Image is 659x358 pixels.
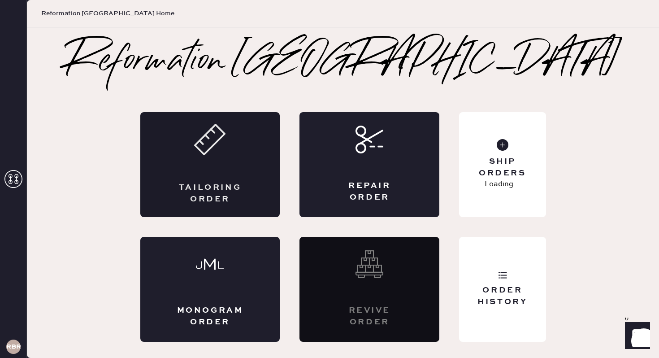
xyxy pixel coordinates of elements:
[66,44,620,80] h2: Reformation [GEOGRAPHIC_DATA]
[299,237,439,342] div: Interested? Contact us at care@hemster.co
[616,318,655,356] iframe: Front Chat
[176,182,244,205] div: Tailoring Order
[335,180,403,203] div: Repair Order
[335,305,403,327] div: Revive order
[41,9,174,18] span: Reformation [GEOGRAPHIC_DATA] Home
[6,344,21,350] h3: RBRA
[485,179,520,190] p: Loading...
[466,285,538,307] div: Order History
[176,305,244,327] div: Monogram Order
[466,156,538,179] div: Ship Orders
